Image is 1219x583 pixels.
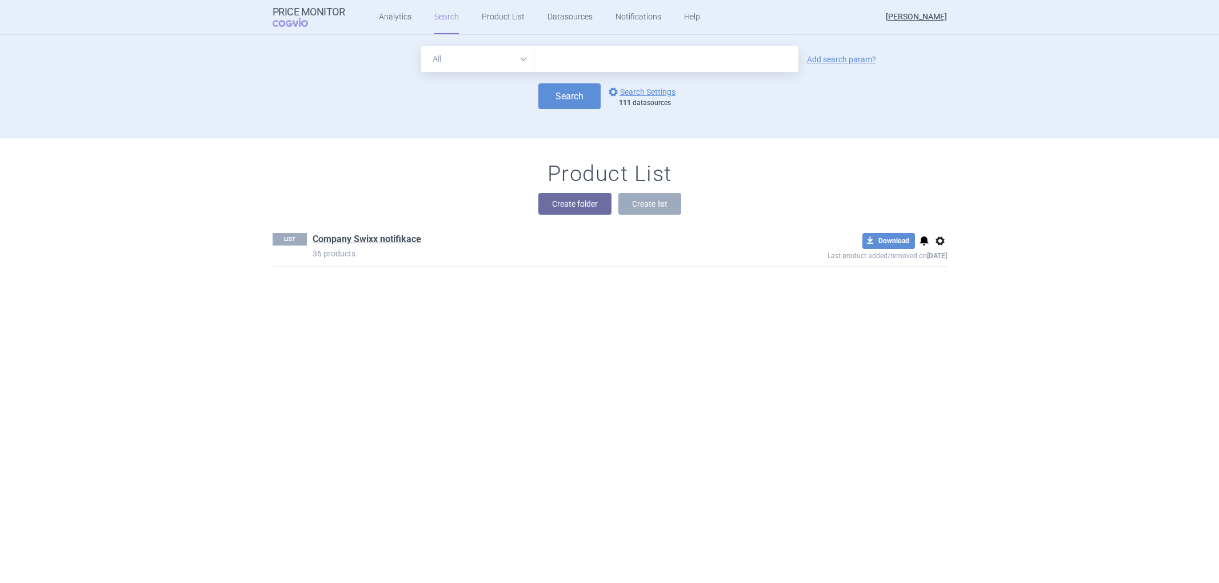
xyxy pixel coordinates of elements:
button: Search [538,83,601,109]
a: Price MonitorCOGVIO [273,6,345,28]
button: Create folder [538,193,612,215]
strong: 111 [619,99,631,107]
strong: Price Monitor [273,6,345,18]
strong: [DATE] [927,252,947,260]
p: LIST [273,233,307,246]
button: Download [862,233,915,249]
a: Company Swixx notifikace [313,233,421,246]
p: Last product added/removed on [745,249,947,260]
a: Search Settings [606,85,676,99]
p: 36 products [313,248,745,259]
h1: Product List [547,161,672,187]
div: datasources [619,99,681,108]
h1: Company Swixx notifikace [313,233,421,248]
button: Create list [618,193,681,215]
a: Add search param? [807,55,876,63]
span: COGVIO [273,18,324,27]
